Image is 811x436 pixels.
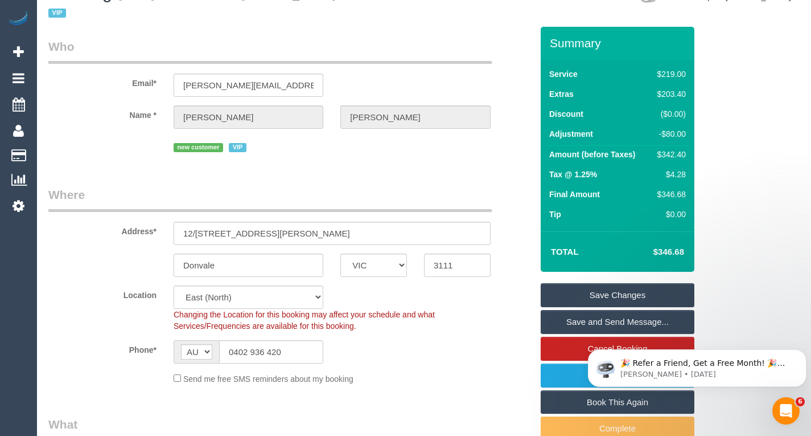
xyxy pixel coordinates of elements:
[653,189,686,200] div: $346.68
[219,340,323,364] input: Phone*
[653,149,686,160] div: $342.40
[541,283,694,307] a: Save Changes
[40,286,165,301] label: Location
[653,68,686,80] div: $219.00
[549,189,600,200] label: Final Amount
[653,108,686,120] div: ($0.00)
[541,337,694,361] a: Cancel Booking
[549,108,583,120] label: Discount
[772,397,800,425] iframe: Intercom live chat
[549,68,578,80] label: Service
[619,247,684,257] h4: $346.68
[653,88,686,100] div: $203.40
[48,186,492,212] legend: Where
[174,143,223,152] span: new customer
[796,397,805,406] span: 6
[229,143,246,152] span: VIP
[174,74,323,97] input: Email*
[653,209,686,220] div: $0.00
[549,88,574,100] label: Extras
[550,36,689,50] h3: Summary
[174,105,323,129] input: First Name*
[549,169,597,180] label: Tax @ 1.25%
[40,222,165,237] label: Address*
[541,390,694,414] a: Book This Again
[541,310,694,334] a: Save and Send Message...
[174,254,323,277] input: Suburb*
[174,310,435,331] span: Changing the Location for this booking may affect your schedule and what Services/Frequencies are...
[541,364,694,388] a: View Changes
[551,247,579,256] strong: Total
[340,105,490,129] input: Last Name*
[424,254,491,277] input: Post Code*
[7,11,30,27] img: Automaid Logo
[40,74,165,89] label: Email*
[183,374,353,384] span: Send me free SMS reminders about my booking
[40,340,165,356] label: Phone*
[48,9,66,18] span: VIP
[48,38,492,64] legend: Who
[549,149,635,160] label: Amount (before Taxes)
[40,105,165,121] label: Name *
[653,169,686,180] div: $4.28
[653,128,686,140] div: -$80.00
[549,128,593,140] label: Adjustment
[583,325,811,405] iframe: Intercom notifications message
[549,209,561,220] label: Tip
